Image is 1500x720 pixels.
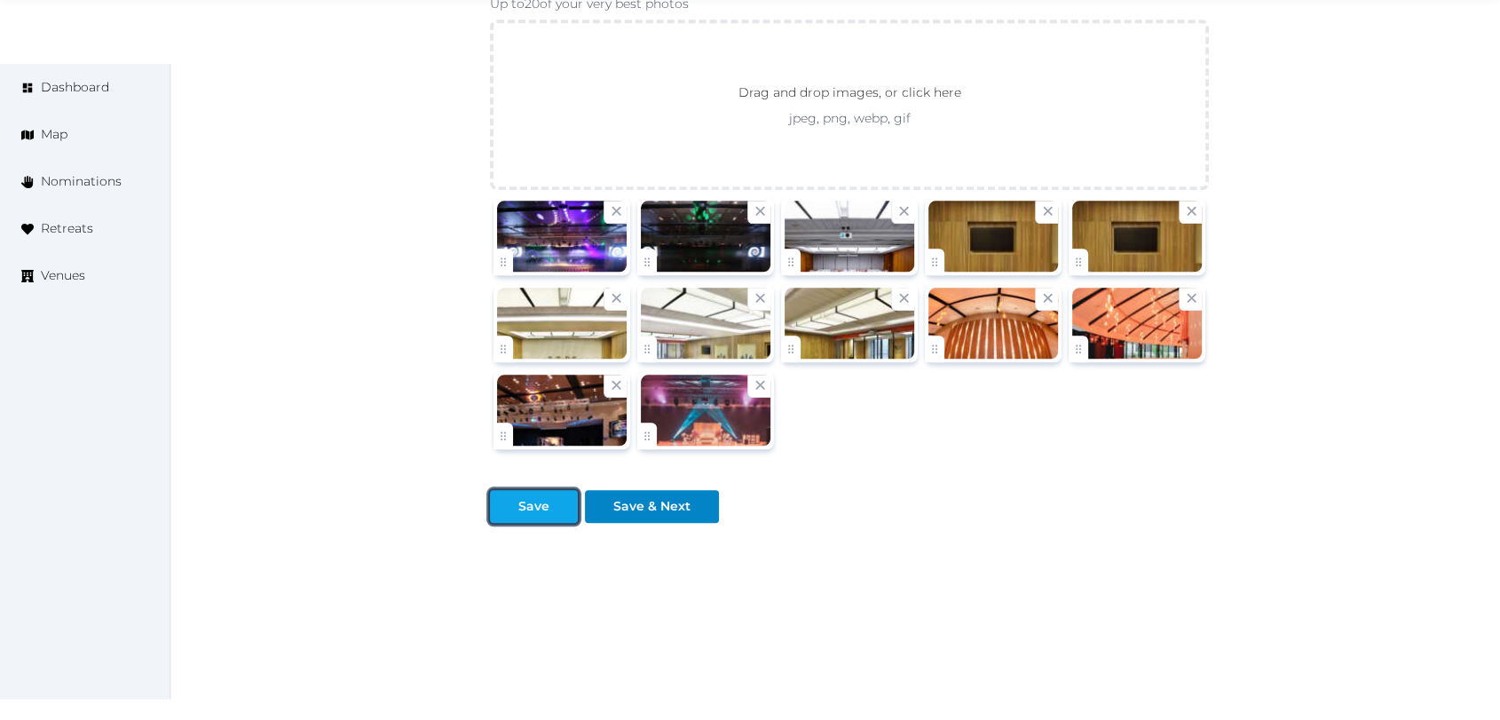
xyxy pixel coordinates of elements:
[41,172,122,191] span: Nominations
[490,490,578,523] button: Save
[41,125,67,144] span: Map
[41,78,109,97] span: Dashboard
[41,219,93,238] span: Retreats
[41,266,85,285] span: Venues
[585,490,719,523] button: Save & Next
[723,83,975,109] p: Drag and drop images, or click here
[518,497,549,516] div: Save
[613,497,691,516] div: Save & Next
[706,109,992,127] p: jpeg, png, webp, gif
